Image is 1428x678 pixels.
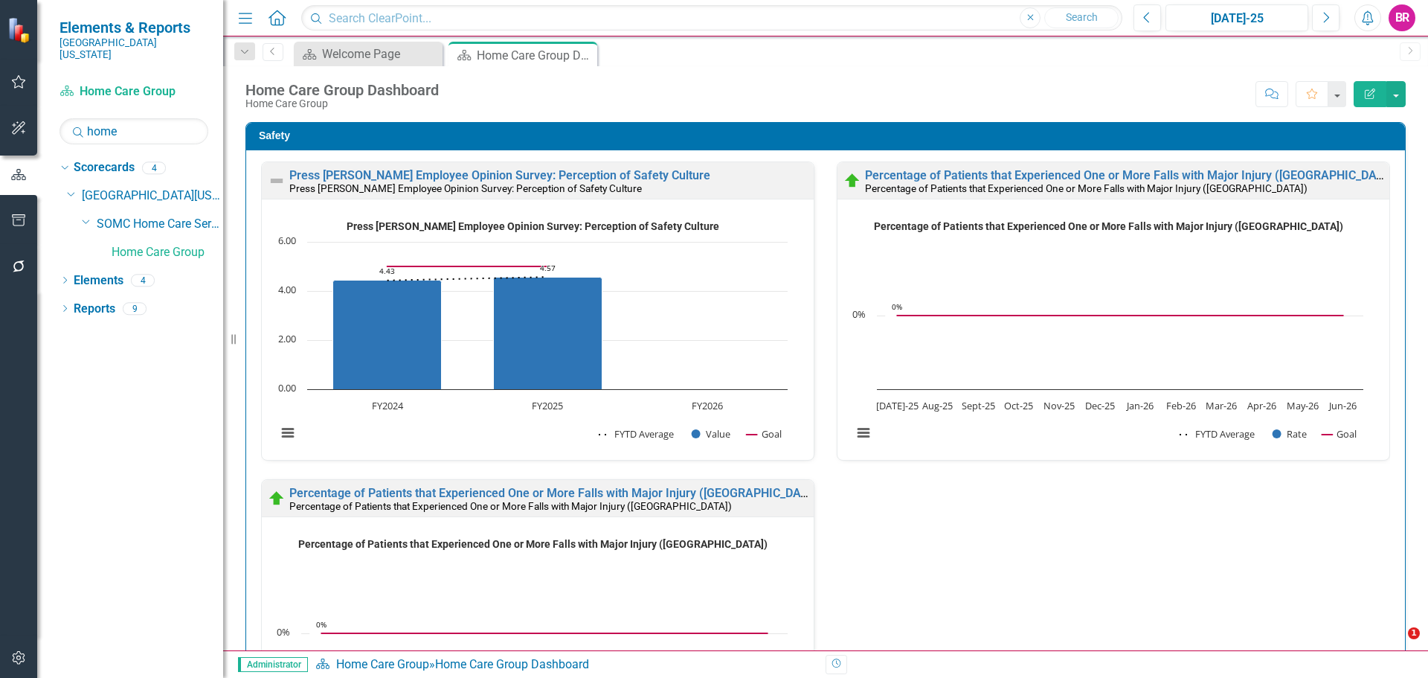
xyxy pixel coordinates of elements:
[494,277,602,389] path: FY2025, 4.57. Value.
[865,182,1308,194] small: Percentage of Patients that Experienced One or More Falls with Major Injury ([GEOGRAPHIC_DATA])
[895,313,1346,319] g: Goal, series 3 of 3. Line with 12 data points.
[298,538,768,550] text: Percentage of Patients that Experienced One or More Falls with Major Injury ([GEOGRAPHIC_DATA])
[1389,4,1415,31] button: BR
[74,301,115,318] a: Reports
[278,283,296,296] text: 4.00
[1171,10,1303,28] div: [DATE]-25
[922,399,953,412] text: Aug-25
[278,332,296,345] text: 2.00
[874,220,1343,232] text: Percentage of Patients that Experienced One or More Falls with Major Injury ([GEOGRAPHIC_DATA])
[268,490,286,508] img: On Target
[74,159,135,176] a: Scorecards
[245,98,439,109] div: Home Care Group
[322,45,439,63] div: Welcome Page
[7,17,33,43] img: ClearPoint Strategy
[297,45,439,63] a: Welcome Page
[1180,427,1256,441] button: Show FYTD Average
[540,263,556,273] text: 4.57
[289,168,710,182] a: Press [PERSON_NAME] Employee Opinion Survey: Perception of Safety Culture
[372,399,404,412] text: FY2024
[310,560,768,634] g: Rate, series 2 of 3. Bar series with 12 bars.
[853,423,874,444] button: View chart menu, Percentage of Patients that Experienced One or More Falls with Major Injury (OH)
[269,214,795,456] svg: Interactive chart
[278,381,296,394] text: 0.00
[245,82,439,98] div: Home Care Group Dashboard
[1322,427,1357,441] button: Show Goal
[259,130,1398,141] h3: Safety
[59,83,208,100] a: Home Care Group
[289,500,732,512] small: Percentage of Patients that Experienced One or More Falls with Major Injury ([GEOGRAPHIC_DATA])
[837,161,1390,461] div: Double-Click to Edit
[336,657,429,671] a: Home Care Group
[333,242,709,390] g: Value, series 2 of 3. Bar series with 3 bars.
[1377,627,1413,663] iframe: Intercom live chat
[268,172,286,190] img: Not Defined
[962,399,995,412] text: Sept-25
[435,657,589,671] div: Home Care Group Dashboard
[845,214,1382,456] div: Percentage of Patients that Experienced One or More Falls with Major Injury (OH). Highcharts inte...
[301,5,1122,31] input: Search ClearPoint...
[1085,399,1115,412] text: Dec-25
[278,234,296,247] text: 6.00
[1043,399,1075,412] text: Nov-25
[277,423,298,444] button: View chart menu, Press Ganey Employee Opinion Survey: Perception of Safety Culture
[599,427,675,441] button: Show FYTD Average
[238,657,308,672] span: Administrator
[1166,399,1196,412] text: Feb-26
[316,619,327,630] text: 0%
[845,214,1371,456] svg: Interactive chart
[532,399,563,412] text: FY2025
[1408,627,1420,639] span: 1
[477,46,594,65] div: Home Care Group Dashboard
[1004,399,1033,412] text: Oct-25
[379,266,395,276] text: 4.43
[59,19,208,36] span: Elements & Reports
[852,307,866,321] text: 0%
[843,172,861,190] img: On Target
[131,274,155,287] div: 4
[289,182,642,194] small: Press [PERSON_NAME] Employee Opinion Survey: Perception of Safety Culture
[1206,399,1237,412] text: Mar-26
[97,216,223,233] a: SOMC Home Care Services
[315,656,814,674] div: »
[692,427,730,441] button: Show Value
[1125,399,1154,412] text: Jan-26
[277,625,290,639] text: 0%
[1165,4,1308,31] button: [DATE]-25
[333,280,442,389] path: FY2024, 4.43. Value.
[59,118,208,144] input: Search Below...
[886,242,1344,316] g: Rate, series 2 of 3. Bar series with 12 bars.
[876,399,919,412] text: [DATE]-25
[261,161,814,461] div: Double-Click to Edit
[142,161,166,174] div: 4
[1044,7,1119,28] button: Search
[1066,11,1098,23] span: Search
[1287,399,1319,412] text: May-26
[1247,399,1276,412] text: Apr-26
[1328,399,1357,412] text: Jun-26
[112,244,223,261] a: Home Care Group
[269,214,806,456] div: Press Ganey Employee Opinion Survey: Perception of Safety Culture. Highcharts interactive chart.
[74,272,123,290] a: Elements
[123,302,147,315] div: 9
[59,36,208,61] small: [GEOGRAPHIC_DATA][US_STATE]
[1273,427,1307,441] button: Show Rate
[865,168,1398,182] a: Percentage of Patients that Experienced One or More Falls with Major Injury ([GEOGRAPHIC_DATA])
[82,188,223,205] a: [GEOGRAPHIC_DATA][US_STATE]
[892,301,902,312] text: 0%
[319,630,771,636] g: Goal, series 3 of 3. Line with 12 data points.
[289,486,823,500] a: Percentage of Patients that Experienced One or More Falls with Major Injury ([GEOGRAPHIC_DATA])
[347,220,719,232] text: Press [PERSON_NAME] Employee Opinion Survey: Perception of Safety Culture
[747,427,782,441] button: Show Goal
[692,399,723,412] text: FY2026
